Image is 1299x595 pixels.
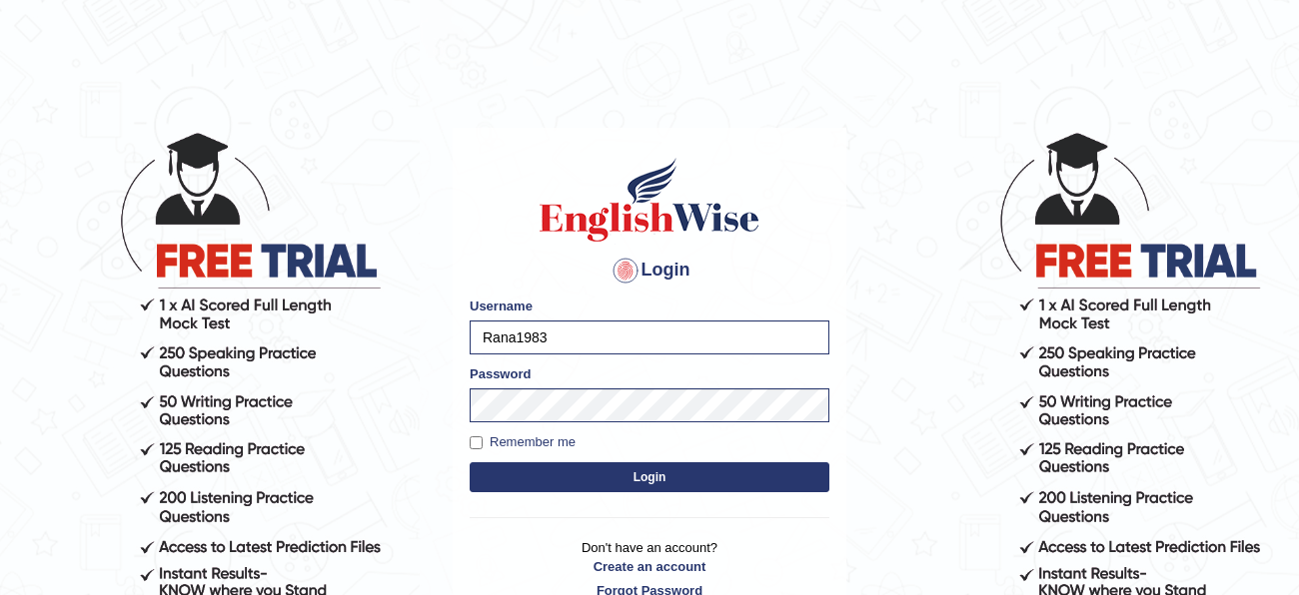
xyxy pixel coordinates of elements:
label: Remember me [470,432,576,452]
h4: Login [470,255,829,287]
input: Remember me [470,436,483,449]
label: Password [470,364,531,383]
button: Login [470,462,829,492]
img: Logo of English Wise sign in for intelligent practice with AI [536,155,763,245]
a: Create an account [470,557,829,576]
label: Username [470,297,533,315]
